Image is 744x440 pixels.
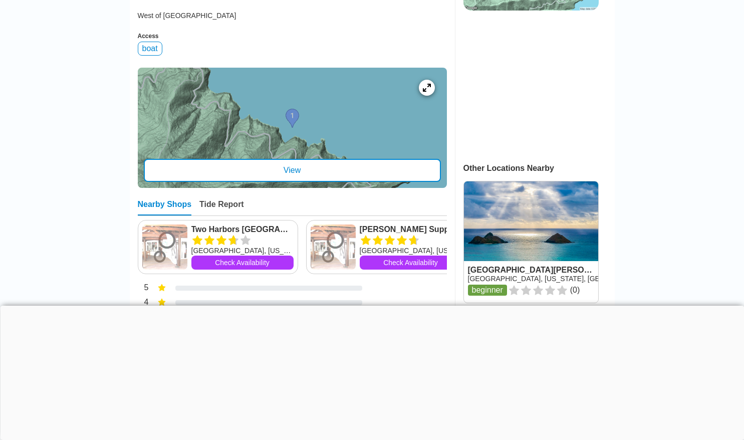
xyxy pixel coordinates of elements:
div: Other Locations Nearby [463,164,615,173]
div: boat [138,42,162,56]
a: Check Availability [191,256,294,270]
a: [PERSON_NAME] Supply [360,225,462,235]
a: Two Harbors [GEOGRAPHIC_DATA] [191,225,294,235]
div: Tide Report [199,200,244,215]
div: 4 [138,297,149,310]
div: [GEOGRAPHIC_DATA], [US_STATE] [191,246,294,256]
div: Access [138,33,447,40]
img: Two Harbors Dive & Recreation Center [142,225,187,270]
div: [GEOGRAPHIC_DATA], [US_STATE] [360,246,462,256]
img: Catalina Divers Supply [311,225,356,270]
a: Check Availability [360,256,462,270]
div: View [144,159,441,182]
iframe: Advertisement [463,21,598,146]
a: entry mapView [138,68,447,188]
div: 5 [138,282,149,295]
div: Nearby Shops [138,200,192,215]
